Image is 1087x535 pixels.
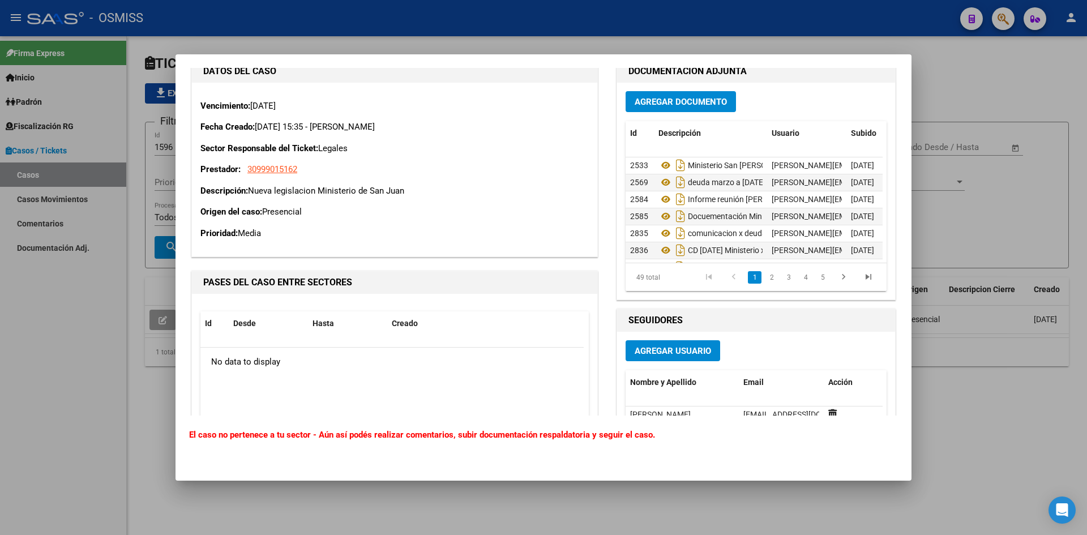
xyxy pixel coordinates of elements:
[698,271,720,284] a: go to first page
[772,129,799,138] span: Usuario
[200,100,589,113] p: [DATE]
[851,229,874,238] span: [DATE]
[772,178,1085,187] span: [PERSON_NAME][EMAIL_ADDRESS][PERSON_NAME][DOMAIN_NAME] - [PERSON_NAME]
[858,271,879,284] a: go to last page
[630,410,691,419] span: [PERSON_NAME]
[200,206,589,219] p: Presencial
[814,268,831,287] li: page 5
[630,129,637,138] span: Id
[200,207,262,217] strong: Origen del caso:
[833,271,854,284] a: go to next page
[799,271,812,284] a: 4
[626,370,739,395] datatable-header-cell: Nombre y Apellido
[688,161,866,170] span: Ministerio San [PERSON_NAME] Nueva Legislacion
[1049,497,1076,524] div: Open Intercom Messenger
[658,129,701,138] span: Descripción
[673,241,688,259] i: Descargar documento
[746,268,763,287] li: page 1
[233,319,256,328] span: Desde
[688,246,825,255] span: CD [DATE] Ministerio x deuda pendiente
[626,263,677,292] div: 49 total
[313,319,334,328] span: Hasta
[630,210,649,223] div: 2585
[767,121,846,145] datatable-header-cell: Usuario
[630,176,649,189] div: 2569
[748,271,761,284] a: 1
[851,195,874,204] span: [DATE]
[772,246,1085,255] span: [PERSON_NAME][EMAIL_ADDRESS][PERSON_NAME][DOMAIN_NAME] - [PERSON_NAME]
[851,212,874,221] span: [DATE]
[626,91,736,112] button: Agregar Documento
[673,190,688,208] i: Descargar documento
[308,311,387,336] datatable-header-cell: Hasta
[200,143,318,153] strong: Sector Responsable del Ticket:
[200,186,248,196] strong: Descripción:
[851,161,874,170] span: [DATE]
[851,246,874,255] span: [DATE]
[630,159,649,172] div: 2533
[851,129,876,138] span: Subido
[673,207,688,225] i: Descargar documento
[630,378,696,387] span: Nombre y Apellido
[205,319,212,328] span: Id
[828,378,853,387] span: Acción
[200,348,584,376] div: No data to display
[673,173,688,191] i: Descargar documento
[772,195,1085,204] span: [PERSON_NAME][EMAIL_ADDRESS][PERSON_NAME][DOMAIN_NAME] - [PERSON_NAME]
[392,319,418,328] span: Creado
[247,164,297,174] span: 30999015162
[797,268,814,287] li: page 4
[739,370,824,395] datatable-header-cell: Email
[673,156,688,174] i: Descargar documento
[780,268,797,287] li: page 3
[688,178,765,187] span: deuda marzo a [DATE]
[654,121,767,145] datatable-header-cell: Descripción
[189,430,655,440] b: El caso no pertenece a tu sector - Aún así podés realizar comentarios, subir documentación respal...
[635,346,711,356] span: Agregar Usuario
[203,66,276,76] strong: DATOS DEL CASO
[229,311,308,336] datatable-header-cell: Desde
[630,193,649,206] div: 2584
[673,224,688,242] i: Descargar documento
[630,261,649,274] div: 2837
[628,314,884,327] h1: SEGUIDORES
[200,228,238,238] strong: Prioridad:
[626,121,654,145] datatable-header-cell: Id
[626,340,720,361] button: Agregar Usuario
[387,311,444,336] datatable-header-cell: Creado
[743,378,764,387] span: Email
[772,212,1085,221] span: [PERSON_NAME][EMAIL_ADDRESS][PERSON_NAME][DOMAIN_NAME] - [PERSON_NAME]
[765,271,778,284] a: 2
[772,229,1085,238] span: [PERSON_NAME][EMAIL_ADDRESS][PERSON_NAME][DOMAIN_NAME] - [PERSON_NAME]
[200,185,589,198] p: Nueva legislacion Ministerio de San Juan
[200,101,250,111] strong: Vencimiento:
[630,227,649,240] div: 2835
[824,370,880,395] datatable-header-cell: Acción
[200,164,241,174] strong: Prestador:
[200,311,229,336] datatable-header-cell: Id
[200,142,589,155] p: Legales
[772,161,1085,170] span: [PERSON_NAME][EMAIL_ADDRESS][PERSON_NAME][DOMAIN_NAME] - [PERSON_NAME]
[203,276,586,289] h1: PASES DEL CASO ENTRE SECTORES
[688,195,806,204] span: Informe reunión [PERSON_NAME]
[688,229,855,238] span: comunicacion x deuda pendiente, sin respuesta.
[743,410,869,419] span: [EMAIL_ADDRESS][DOMAIN_NAME]
[200,121,589,134] p: [DATE] 15:35 - [PERSON_NAME]
[635,97,727,107] span: Agregar Documento
[763,268,780,287] li: page 2
[851,178,874,187] span: [DATE]
[238,228,261,238] span: Media
[816,271,829,284] a: 5
[628,65,884,78] h1: DOCUMENTACION ADJUNTA
[630,244,649,257] div: 2836
[723,271,744,284] a: go to previous page
[846,121,903,145] datatable-header-cell: Subido
[200,122,255,132] strong: Fecha Creado:
[782,271,795,284] a: 3
[688,212,871,221] span: Docuementación Ministerio de San [PERSON_NAME]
